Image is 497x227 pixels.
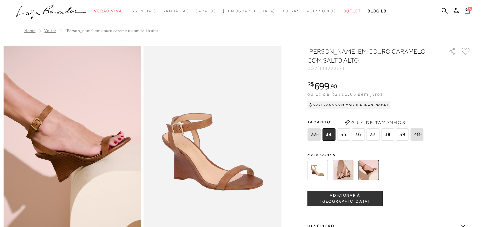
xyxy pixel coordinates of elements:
[329,83,337,89] i: ,
[396,128,409,141] span: 39
[468,7,472,11] span: 0
[368,5,387,17] a: BLOG LB
[366,128,379,141] span: 37
[195,5,216,17] a: noSubCategoriesText
[282,9,300,13] span: Bolsas
[331,83,337,89] span: 90
[307,191,383,206] button: ADICIONAR À [GEOGRAPHIC_DATA]
[307,101,391,109] div: Cashback com Mais [PERSON_NAME]
[163,5,189,17] a: noSubCategoriesText
[343,9,361,13] span: Outlet
[368,9,387,13] span: BLOG LB
[463,7,472,16] button: 0
[307,160,328,180] img: SANDÁLIA ANABELA EM COURO BEGE FENDI COM SALTO ALTO
[307,47,430,65] h1: [PERSON_NAME] EM COURO CARAMELO COM SALTO ALTO
[65,28,159,33] span: [PERSON_NAME] EM COURO CARAMELO COM SALTO ALTO
[322,128,335,141] span: 34
[358,160,379,180] img: SANDÁLIA ANABELA EM COURO CARAMELO COM SALTO ALTO
[307,128,321,141] span: 33
[223,5,275,17] a: noSubCategoriesText
[410,128,423,141] span: 40
[319,66,345,71] span: 134000371
[343,5,361,17] a: noSubCategoriesText
[44,28,56,33] a: Voltar
[314,80,329,92] span: 699
[307,117,425,127] span: Tamanho
[307,91,383,97] span: ou 6x de R$116,65 sem juros
[307,153,471,157] span: Mais cores
[94,9,122,13] span: Verão Viva
[381,128,394,141] span: 38
[223,9,275,13] span: [DEMOGRAPHIC_DATA]
[308,193,382,204] span: ADICIONAR À [GEOGRAPHIC_DATA]
[342,117,407,128] button: Guia de Tamanhos
[163,9,189,13] span: Sandálias
[337,128,350,141] span: 35
[307,81,314,87] i: R$
[129,5,156,17] a: noSubCategoriesText
[129,9,156,13] span: Essenciais
[306,9,336,13] span: Acessórios
[333,160,353,180] img: SANDÁLIA ANABELA EM COURO CAFÉ COM SALTO ALTO
[24,28,35,33] a: Home
[306,5,336,17] a: noSubCategoriesText
[307,66,438,70] div: CÓD:
[352,128,365,141] span: 36
[282,5,300,17] a: noSubCategoriesText
[94,5,122,17] a: noSubCategoriesText
[195,9,216,13] span: Sapatos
